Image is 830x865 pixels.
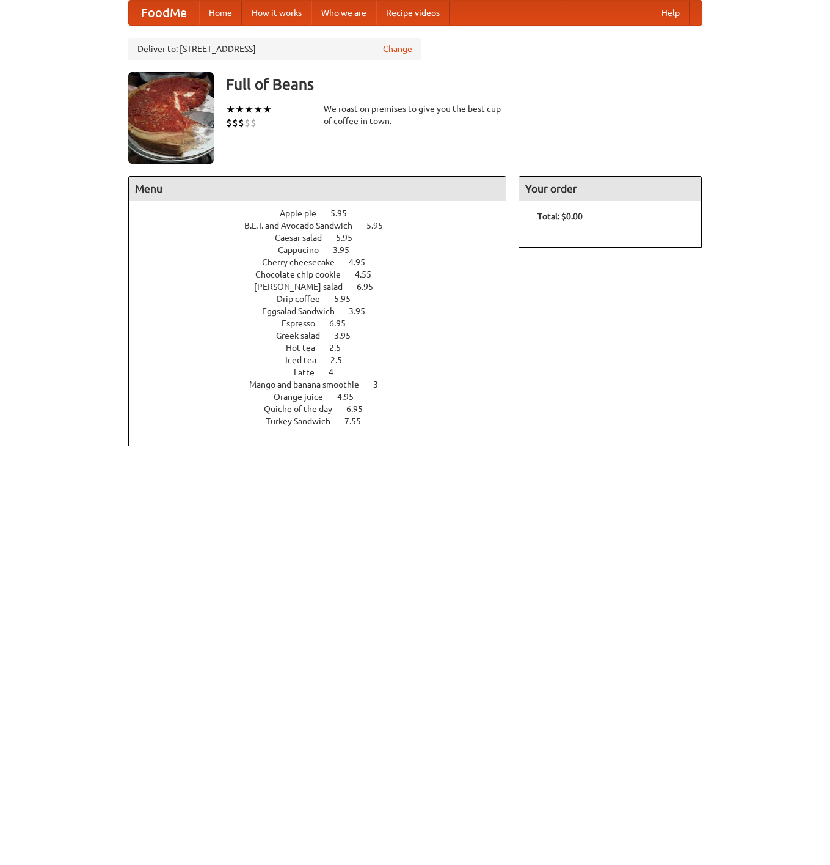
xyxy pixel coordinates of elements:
a: FoodMe [129,1,199,25]
span: 5.95 [366,221,395,230]
a: Home [199,1,242,25]
span: 6.95 [357,282,385,292]
span: Mango and banana smoothie [249,380,371,389]
a: Espresso 6.95 [282,318,368,328]
span: 5.95 [330,208,359,218]
span: Cappucino [278,245,331,255]
span: 6.95 [346,404,375,414]
span: Turkey Sandwich [266,416,343,426]
a: Hot tea 2.5 [286,343,363,353]
span: 6.95 [329,318,358,328]
span: 3.95 [333,245,362,255]
span: 5.95 [336,233,365,243]
a: Turkey Sandwich 7.55 [266,416,384,426]
span: Greek salad [276,331,332,340]
a: B.L.T. and Avocado Sandwich 5.95 [244,221,406,230]
li: $ [250,116,257,130]
a: Cherry cheesecake 4.95 [262,257,388,267]
span: 3.95 [334,331,363,340]
a: Eggsalad Sandwich 3.95 [262,306,388,316]
a: How it works [242,1,311,25]
span: 4.55 [355,270,384,279]
a: Change [383,43,412,55]
span: Orange juice [274,392,335,402]
h4: Menu [129,177,506,201]
span: Espresso [282,318,327,328]
a: Iced tea 2.5 [285,355,365,365]
span: [PERSON_NAME] salad [254,282,355,292]
span: Cherry cheesecake [262,257,347,267]
div: Deliver to: [STREET_ADDRESS] [128,38,421,60]
img: angular.jpg [128,72,214,164]
a: Apple pie 5.95 [280,208,369,218]
span: Caesar salad [275,233,334,243]
span: Hot tea [286,343,327,353]
li: $ [244,116,250,130]
li: ★ [253,103,263,116]
a: Chocolate chip cookie 4.55 [255,270,394,279]
a: Cappucino 3.95 [278,245,372,255]
span: Iced tea [285,355,329,365]
span: 2.5 [329,343,353,353]
li: ★ [263,103,272,116]
span: Quiche of the day [264,404,344,414]
span: Latte [294,367,327,377]
span: 4 [329,367,346,377]
li: $ [238,116,244,130]
span: 3.95 [349,306,377,316]
a: Quiche of the day 6.95 [264,404,385,414]
li: $ [226,116,232,130]
a: Drip coffee 5.95 [277,294,373,304]
a: Greek salad 3.95 [276,331,373,340]
span: Chocolate chip cookie [255,270,353,279]
span: 4.95 [337,392,366,402]
a: Caesar salad 5.95 [275,233,375,243]
a: Latte 4 [294,367,356,377]
a: Who we are [311,1,376,25]
h4: Your order [519,177,701,201]
li: ★ [244,103,253,116]
h3: Full of Beans [226,72,702,97]
span: 3 [373,380,390,389]
span: Drip coffee [277,294,332,304]
span: 2.5 [330,355,354,365]
span: 5.95 [334,294,363,304]
li: $ [232,116,238,130]
a: Mango and banana smoothie 3 [249,380,401,389]
a: Help [652,1,690,25]
li: ★ [235,103,244,116]
li: ★ [226,103,235,116]
span: Apple pie [280,208,329,218]
div: We roast on premises to give you the best cup of coffee in town. [324,103,507,127]
a: Recipe videos [376,1,450,25]
span: 4.95 [349,257,377,267]
span: Eggsalad Sandwich [262,306,347,316]
span: B.L.T. and Avocado Sandwich [244,221,365,230]
b: Total: $0.00 [537,212,583,221]
span: 7.55 [344,416,373,426]
a: Orange juice 4.95 [274,392,376,402]
a: [PERSON_NAME] salad 6.95 [254,282,396,292]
